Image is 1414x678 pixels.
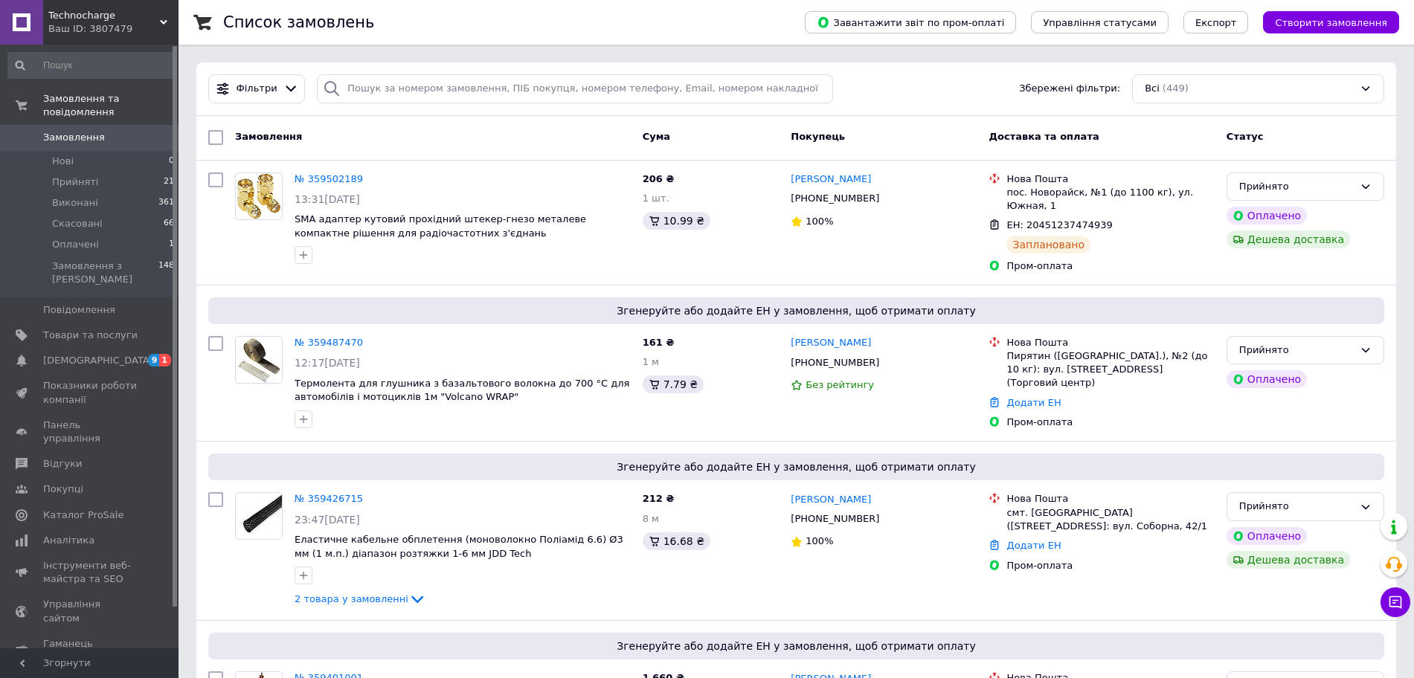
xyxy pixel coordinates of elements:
[43,92,179,119] span: Замовлення та повідомлення
[52,238,99,251] span: Оплачені
[43,457,82,471] span: Відгуки
[235,131,302,142] span: Замовлення
[1227,527,1307,545] div: Оплачено
[1006,259,1214,273] div: Пром-оплата
[1227,370,1307,388] div: Оплачено
[1019,82,1120,96] span: Збережені фільтри:
[295,173,363,184] a: № 359502189
[43,419,138,445] span: Панель управління
[643,532,710,550] div: 16.68 ₴
[1043,17,1157,28] span: Управління статусами
[43,482,83,496] span: Покупці
[806,379,874,390] span: Без рейтингу
[43,559,138,586] span: Інструменти веб-майстра та SEO
[791,336,871,350] a: [PERSON_NAME]
[295,357,360,369] span: 12:17[DATE]
[236,337,282,383] img: Фото товару
[48,22,179,36] div: Ваш ID: 3807479
[788,353,882,372] div: [PHONE_NUMBER]
[1239,179,1354,195] div: Прийнято
[1239,343,1354,358] div: Прийнято
[237,173,280,219] img: Фото товару
[1227,230,1350,248] div: Дешева доставка
[1263,11,1399,33] button: Створити замовлення
[1227,207,1307,225] div: Оплачено
[295,593,408,604] span: 2 товара у замовленні
[805,11,1016,33] button: Завантажити звіт по пром-оплаті
[43,303,115,317] span: Повідомлення
[1006,172,1214,186] div: Нова Пошта
[214,459,1378,474] span: Згенеруйте або додайте ЕН у замовлення, щоб отримати оплату
[236,493,282,539] img: Фото товару
[223,13,374,31] h1: Список замовлень
[7,52,176,79] input: Пошук
[1248,16,1399,28] a: Створити замовлення
[235,172,283,220] a: Фото товару
[158,196,174,210] span: 361
[43,379,138,406] span: Показники роботи компанії
[295,593,426,604] a: 2 товара у замовленні
[788,189,882,208] div: [PHONE_NUMBER]
[989,131,1099,142] span: Доставка та оплата
[295,213,586,239] a: SMA адаптер кутовий прохідний штекер-гнезо металеве компактне рішення для радіочастотних з'єднань
[52,196,98,210] span: Виконані
[1163,83,1189,94] span: (449)
[806,535,833,546] span: 100%
[1006,336,1214,349] div: Нова Пошта
[295,514,360,526] span: 23:47[DATE]
[1275,17,1387,28] span: Створити замовлення
[1006,416,1214,429] div: Пром-оплата
[52,155,74,168] span: Нові
[148,354,160,367] span: 9
[643,212,710,230] div: 10.99 ₴
[1006,349,1214,390] div: Пирятин ([GEOGRAPHIC_DATA].), №2 (до 10 кг): вул. [STREET_ADDRESS] (Торговий центр)
[1006,492,1214,506] div: Нова Пошта
[169,238,174,251] span: 1
[52,217,103,230] span: Скасовані
[788,509,882,529] div: [PHONE_NUMBER]
[43,131,105,144] span: Замовлення
[43,534,94,547] span: Аналітика
[48,9,160,22] span: Technocharge
[1006,219,1112,230] span: ЕН: 20451237474939
[295,193,360,205] span: 13:31[DATE]
[643,356,659,367] span: 1 м
[295,378,629,403] a: Термолента для глушника з базальтового волокна до 700 °C для автомобілів і мотоциклів 1м "Volcano...
[791,172,871,187] a: [PERSON_NAME]
[1227,551,1350,569] div: Дешева доставка
[643,193,669,204] span: 1 шт.
[295,493,363,504] a: № 359426715
[643,375,704,393] div: 7.79 ₴
[1006,559,1214,572] div: Пром-оплата
[1183,11,1249,33] button: Експорт
[643,131,670,142] span: Cума
[43,508,123,522] span: Каталог ProSale
[214,639,1378,653] span: Згенеруйте або додайте ЕН у замовлення, щоб отримати оплату
[43,354,153,367] span: [DEMOGRAPHIC_DATA]
[1006,506,1214,533] div: смт. [GEOGRAPHIC_DATA] ([STREET_ADDRESS]: вул. Соборна, 42/1
[158,259,174,286] span: 148
[159,354,171,367] span: 1
[1006,397,1061,408] a: Додати ЕН
[317,74,833,103] input: Пошук за номером замовлення, ПІБ покупця, номером телефону, Email, номером накладної
[214,303,1378,318] span: Згенеруйте або додайте ЕН у замовлення, щоб отримати оплату
[235,492,283,540] a: Фото товару
[43,598,138,624] span: Управління сайтом
[1006,540,1061,551] a: Додати ЕН
[1006,236,1090,254] div: Заплановано
[237,82,277,96] span: Фільтри
[164,175,174,189] span: 21
[295,534,623,572] a: Еластичне кабельне обплетення (моноволокно Поліамід 6.6) Ø3 мм (1 м.п.) діапазон розтяжки 1-6 мм ...
[1195,17,1237,28] span: Експорт
[817,16,1004,29] span: Завантажити звіт по пром-оплаті
[643,173,675,184] span: 206 ₴
[643,337,675,348] span: 161 ₴
[52,259,158,286] span: Замовлення з [PERSON_NAME]
[791,131,845,142] span: Покупець
[791,493,871,507] a: [PERSON_NAME]
[806,216,833,227] span: 100%
[1006,186,1214,213] div: пос. Новорайск, №1 (до 1100 кг), ул. Южная, 1
[643,493,675,504] span: 212 ₴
